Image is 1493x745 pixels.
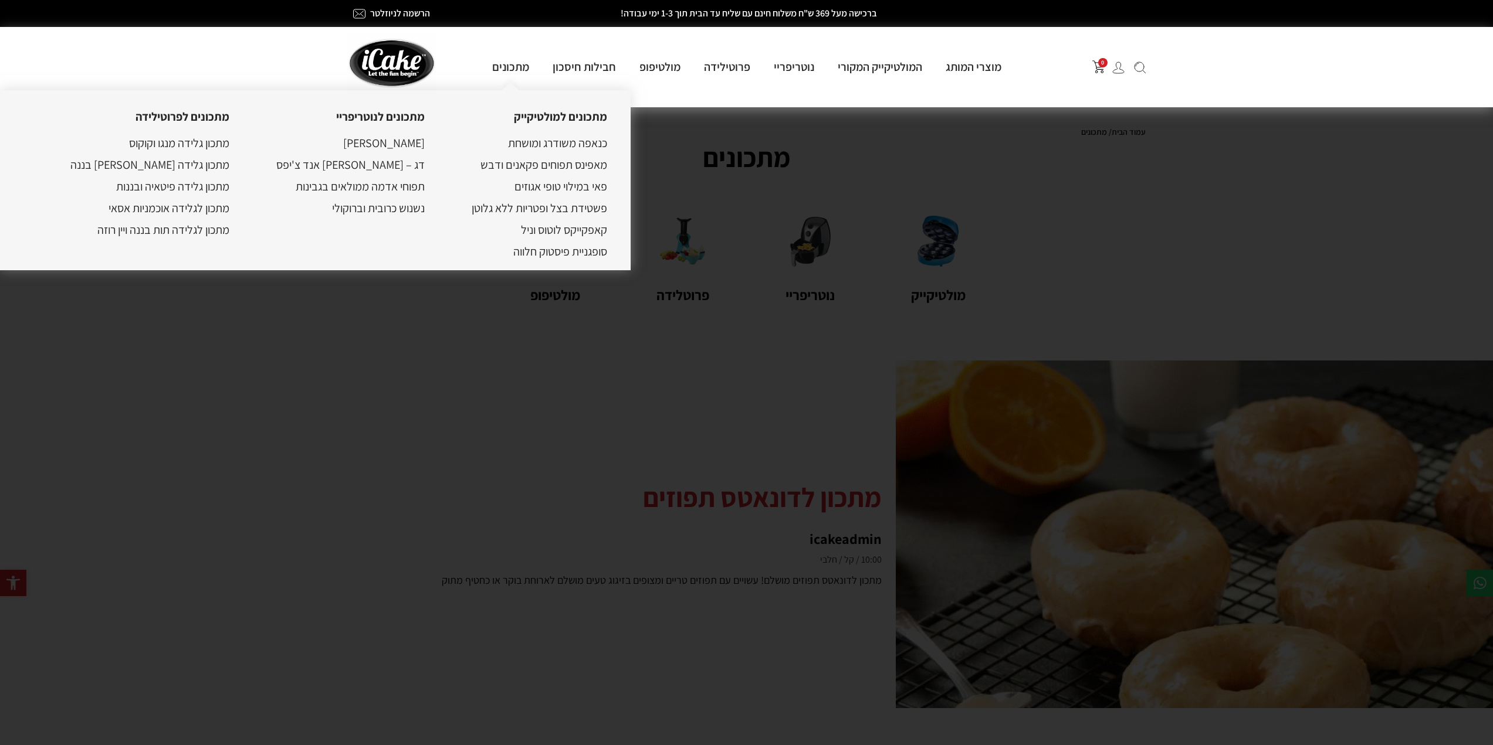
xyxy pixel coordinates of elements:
[508,135,607,151] a: כנאפה משודרג ומושחת
[521,222,607,237] a: קאפקייקס לוטוס וניל
[692,59,762,74] a: פרוטילידה
[480,59,541,74] a: מתכונים
[370,7,430,19] a: הרשמה לניוזלטר
[934,59,1013,74] a: מוצרי המותג
[97,222,229,237] a: מתכון לגלידה תות בננה ויין רוזה
[136,109,229,124] a: מתכונים לפרוטילידה
[1092,60,1105,73] img: shopping-cart.png
[628,59,692,74] a: מולטיפופ
[514,109,607,124] a: מתכונים למולטיקייק
[70,157,229,172] a: מתכון גלידה [PERSON_NAME] בננה
[514,179,607,194] a: פאי במילוי טופי אגוזים
[296,179,425,194] a: תפוחי אדמה ממולאים בגבינות
[332,200,425,216] a: נשנוש כרובית וברוקולי
[276,157,425,172] a: דג – [PERSON_NAME] אנד צ'יפס
[520,9,978,18] h2: ברכישה מעל 369 ש"ח משלוח חינם עם שליח עד הבית תוך 1-3 ימי עבודה!
[336,109,425,124] a: מתכונים לנוטריפריי
[343,135,425,151] a: [PERSON_NAME]
[1098,58,1108,67] span: 0
[826,59,934,74] a: המולטיקייק המקורי
[109,200,229,216] a: מתכון לגלידה אוכמניות אסאי
[116,179,229,194] a: מתכון גלידה פיטאיה ובננות
[472,200,607,216] a: פשטידת בצל ופטריות ללא גלוטן
[1092,60,1105,73] button: פתח עגלת קניות צדדית
[480,157,607,172] a: מאפינס תפוחים פקאנים ודבש
[129,135,229,151] a: מתכון גלידה מנגו וקוקוס
[513,244,607,259] a: סופגניית פיסטוק חלווה
[762,59,826,74] a: נוטריפריי
[541,59,628,74] a: חבילות חיסכון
